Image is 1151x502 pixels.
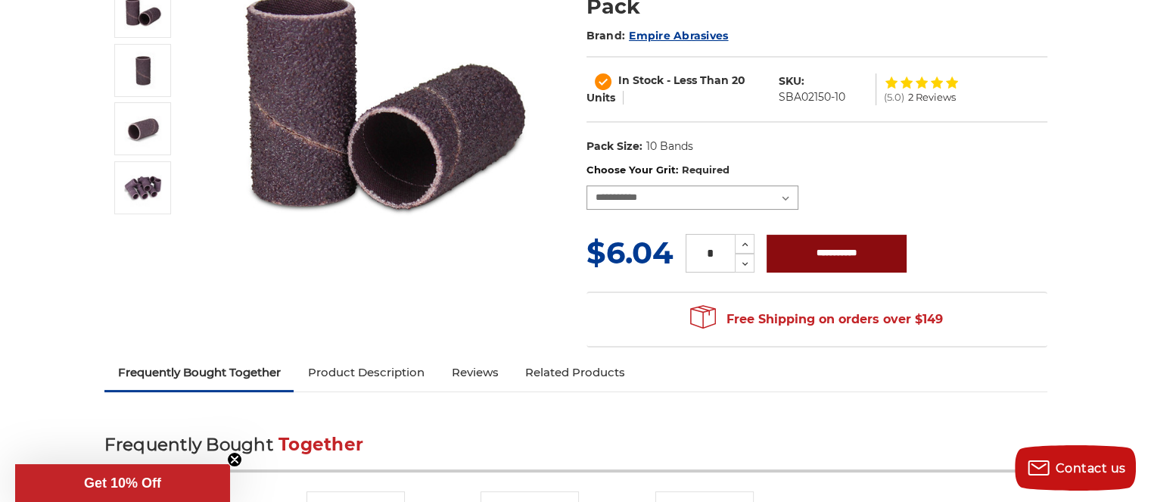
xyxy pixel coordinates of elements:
span: 2 Reviews [908,92,956,102]
small: Required [681,164,729,176]
img: 1/2" x 1" Aluminum Oxide Spiral Bands [124,110,162,148]
span: Together [278,434,363,455]
a: Product Description [294,356,437,389]
dd: SBA02150-10 [779,89,845,105]
img: 1/2" x 1" Spiral Bands AOX [124,51,162,89]
a: Related Products [512,356,639,389]
button: Contact us [1015,445,1136,491]
span: Free Shipping on orders over $149 [690,304,943,335]
span: Brand: [586,29,626,42]
dd: 10 Bands [645,139,692,154]
a: Empire Abrasives [629,29,728,42]
a: Frequently Bought Together [104,356,294,389]
div: Get 10% OffClose teaser [15,464,230,502]
span: In Stock [618,73,664,87]
span: - Less Than [667,73,729,87]
span: (5.0) [884,92,904,102]
span: Contact us [1056,461,1126,475]
dt: Pack Size: [586,139,642,154]
span: Units [586,91,615,104]
span: Frequently Bought [104,434,273,455]
dt: SKU: [779,73,804,89]
img: 1/2" x 1" Spiral Bands Aluminum Oxide [124,169,162,207]
span: 20 [732,73,745,87]
span: Get 10% Off [84,475,161,491]
button: Close teaser [227,452,242,467]
a: Reviews [437,356,512,389]
span: $6.04 [586,234,673,271]
label: Choose Your Grit: [586,163,1047,178]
